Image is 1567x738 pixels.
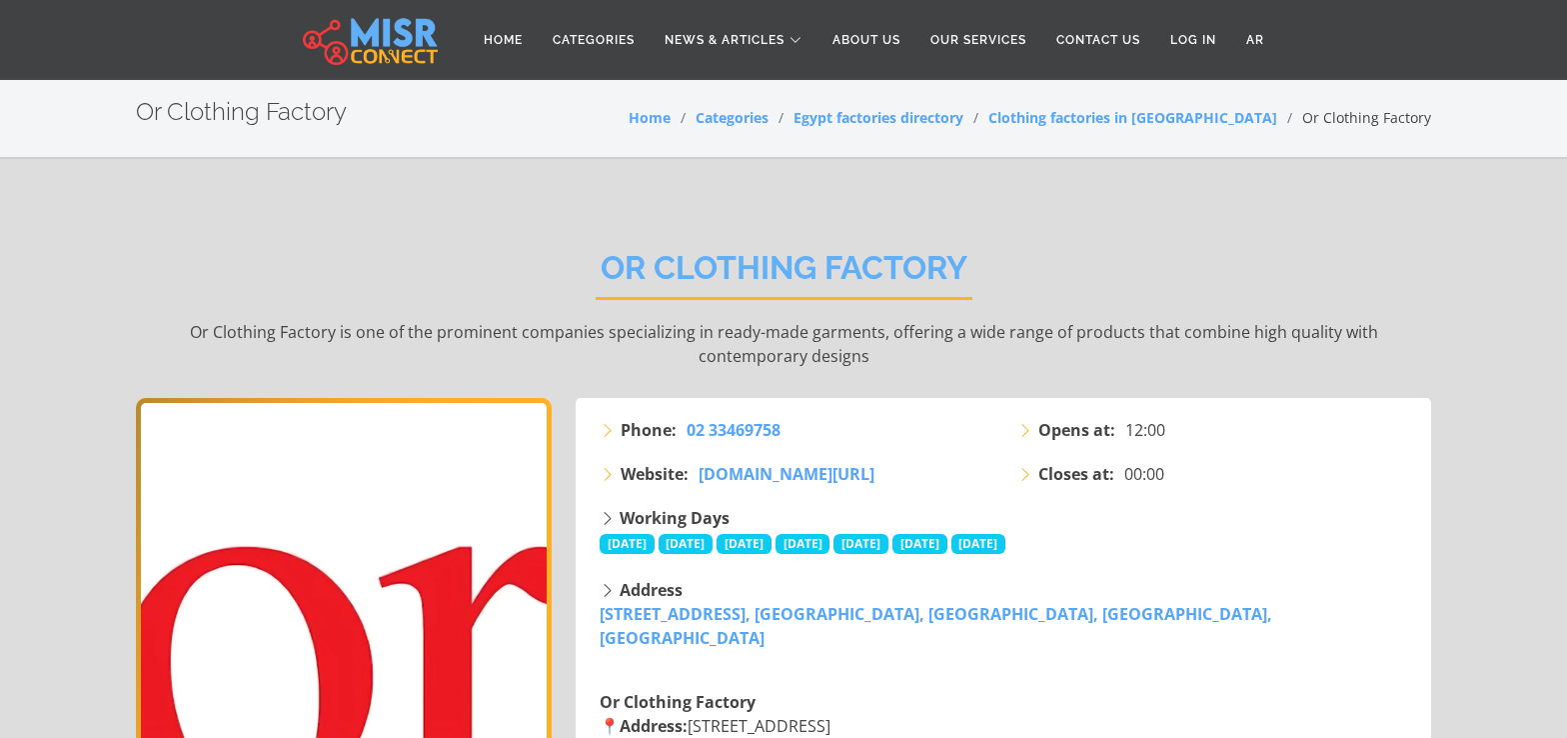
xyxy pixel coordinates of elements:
span: [DATE] [659,534,714,554]
a: Log in [1155,21,1231,59]
span: 12:00 [1125,418,1165,442]
span: [DATE] [833,534,888,554]
a: [STREET_ADDRESS], [GEOGRAPHIC_DATA], [GEOGRAPHIC_DATA], [GEOGRAPHIC_DATA], [GEOGRAPHIC_DATA] [600,603,1272,649]
a: Categories [538,21,650,59]
span: [DATE] [892,534,947,554]
a: AR [1231,21,1279,59]
a: [DOMAIN_NAME][URL] [699,462,874,486]
a: Our Services [915,21,1041,59]
a: 02 33469758 [687,418,781,442]
a: Contact Us [1041,21,1155,59]
p: Or Clothing Factory is one of the prominent companies specializing in ready-made garments, offeri... [136,320,1431,368]
strong: Closes at: [1038,462,1114,486]
h2: Or Clothing Factory [136,98,347,127]
span: News & Articles [665,31,784,49]
strong: Website: [621,462,689,486]
a: Home [629,108,671,127]
a: About Us [817,21,915,59]
span: [DATE] [600,534,655,554]
span: [DATE] [776,534,830,554]
strong: Phone: [621,418,677,442]
span: [DATE] [717,534,772,554]
strong: Working Days [620,507,730,529]
a: Home [469,21,538,59]
a: News & Articles [650,21,817,59]
span: 02 33469758 [687,419,781,441]
span: [DATE] [951,534,1006,554]
strong: Or Clothing Factory [600,691,756,713]
span: 00:00 [1124,462,1164,486]
a: Categories [696,108,769,127]
img: main.misr_connect [303,15,437,65]
a: Clothing factories in [GEOGRAPHIC_DATA] [988,108,1277,127]
h2: Or Clothing Factory [596,249,972,300]
span: [DOMAIN_NAME][URL] [699,463,874,485]
li: Or Clothing Factory [1277,107,1431,128]
strong: Opens at: [1038,418,1115,442]
a: Egypt factories directory [793,108,963,127]
strong: Address: [620,715,688,737]
strong: Address [620,579,683,601]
